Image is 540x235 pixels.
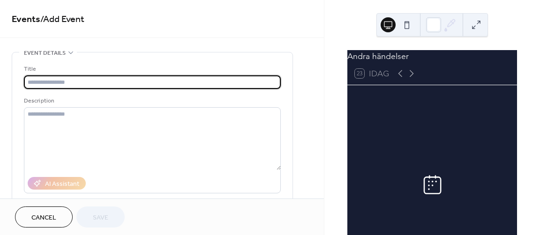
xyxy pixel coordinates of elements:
[347,50,517,62] div: Andra händelser
[40,10,84,29] span: / Add Event
[24,64,279,74] div: Title
[24,96,279,106] div: Description
[31,213,56,223] span: Cancel
[12,10,40,29] a: Events
[15,206,73,228] button: Cancel
[24,48,66,58] span: Event details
